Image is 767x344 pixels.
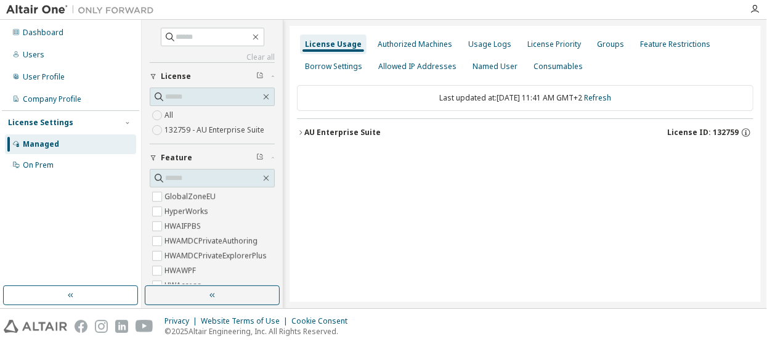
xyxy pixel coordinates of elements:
[164,248,269,263] label: HWAMDCPrivateExplorerPlus
[95,320,108,333] img: instagram.svg
[150,52,275,62] a: Clear all
[23,50,44,60] div: Users
[473,62,517,72] div: Named User
[256,72,264,81] span: Clear filter
[305,39,362,49] div: License Usage
[115,320,128,333] img: linkedin.svg
[667,128,739,137] span: License ID: 132759
[164,316,201,326] div: Privacy
[305,62,362,72] div: Borrow Settings
[164,234,260,248] label: HWAMDCPrivateAuthoring
[8,118,73,128] div: License Settings
[164,108,176,123] label: All
[23,72,65,82] div: User Profile
[164,123,267,137] label: 132759 - AU Enterprise Suite
[164,326,355,337] p: © 2025 Altair Engineering, Inc. All Rights Reserved.
[164,263,198,278] label: HWAWPF
[640,39,710,49] div: Feature Restrictions
[534,62,583,72] div: Consumables
[164,278,204,293] label: HWAccess
[164,219,203,234] label: HWAIFPBS
[136,320,153,333] img: youtube.svg
[150,144,275,171] button: Feature
[150,63,275,90] button: License
[23,139,59,149] div: Managed
[75,320,87,333] img: facebook.svg
[23,94,81,104] div: Company Profile
[23,28,63,38] div: Dashboard
[527,39,581,49] div: License Priority
[584,92,611,103] a: Refresh
[297,119,753,146] button: AU Enterprise SuiteLicense ID: 132759
[6,4,160,16] img: Altair One
[164,189,218,204] label: GlobalZoneEU
[161,153,192,163] span: Feature
[256,153,264,163] span: Clear filter
[297,85,753,111] div: Last updated at: [DATE] 11:41 AM GMT+2
[23,160,54,170] div: On Prem
[468,39,511,49] div: Usage Logs
[4,320,67,333] img: altair_logo.svg
[161,72,191,81] span: License
[597,39,624,49] div: Groups
[378,39,452,49] div: Authorized Machines
[164,204,211,219] label: HyperWorks
[378,62,457,72] div: Allowed IP Addresses
[304,128,381,137] div: AU Enterprise Suite
[291,316,355,326] div: Cookie Consent
[201,316,291,326] div: Website Terms of Use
